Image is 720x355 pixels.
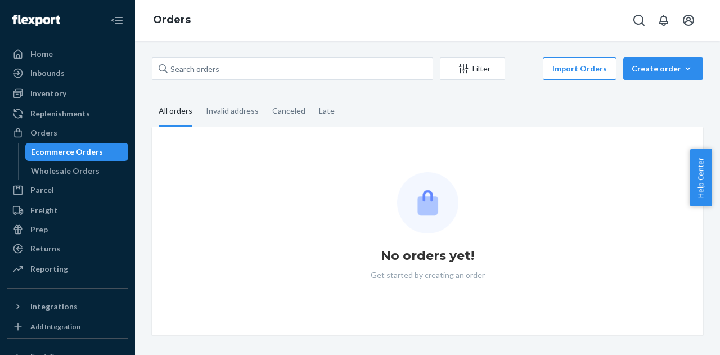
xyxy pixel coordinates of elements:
img: Flexport logo [12,15,60,26]
a: Orders [7,124,128,142]
p: Get started by creating an order [371,269,485,281]
button: Open Search Box [628,9,650,32]
div: Home [30,48,53,60]
a: Returns [7,240,128,258]
div: Freight [30,205,58,216]
div: Create order [632,63,695,74]
div: Returns [30,243,60,254]
a: Home [7,45,128,63]
a: Replenishments [7,105,128,123]
button: Filter [440,57,505,80]
button: Open account menu [677,9,700,32]
div: Inventory [30,88,66,99]
div: Canceled [272,96,305,125]
a: Prep [7,221,128,239]
input: Search orders [152,57,433,80]
div: Ecommerce Orders [31,146,103,158]
div: Orders [30,127,57,138]
a: Orders [153,14,191,26]
a: Ecommerce Orders [25,143,129,161]
button: Create order [623,57,703,80]
div: Wholesale Orders [31,165,100,177]
div: Prep [30,224,48,235]
div: Filter [440,63,505,74]
a: Wholesale Orders [25,162,129,180]
a: Inventory [7,84,128,102]
button: Integrations [7,298,128,316]
div: Parcel [30,185,54,196]
a: Freight [7,201,128,219]
div: Late [319,96,335,125]
div: Add Integration [30,322,80,331]
div: Integrations [30,301,78,312]
div: All orders [159,96,192,127]
button: Open notifications [652,9,675,32]
a: Parcel [7,181,128,199]
div: Invalid address [206,96,259,125]
a: Reporting [7,260,128,278]
ol: breadcrumbs [144,4,200,37]
div: Replenishments [30,108,90,119]
button: Help Center [690,149,712,206]
button: Import Orders [543,57,616,80]
div: Inbounds [30,68,65,79]
h1: No orders yet! [381,247,474,265]
button: Close Navigation [106,9,128,32]
img: Empty list [397,172,458,233]
a: Add Integration [7,320,128,334]
a: Inbounds [7,64,128,82]
div: Reporting [30,263,68,275]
